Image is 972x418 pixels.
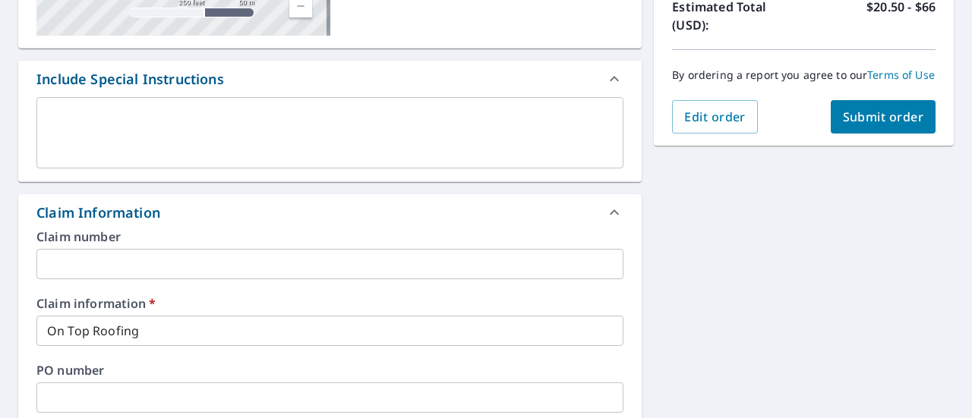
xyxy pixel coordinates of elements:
button: Submit order [831,100,936,134]
button: Edit order [672,100,758,134]
div: Include Special Instructions [18,61,642,97]
label: PO number [36,364,623,376]
a: Terms of Use [867,68,935,82]
p: By ordering a report you agree to our [672,68,936,82]
span: Submit order [843,108,924,125]
span: Edit order [684,108,746,125]
label: Claim information [36,297,623,310]
div: Claim Information [36,203,160,223]
div: Claim Information [18,194,642,231]
label: Claim number [36,231,623,243]
div: Include Special Instructions [36,69,224,90]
